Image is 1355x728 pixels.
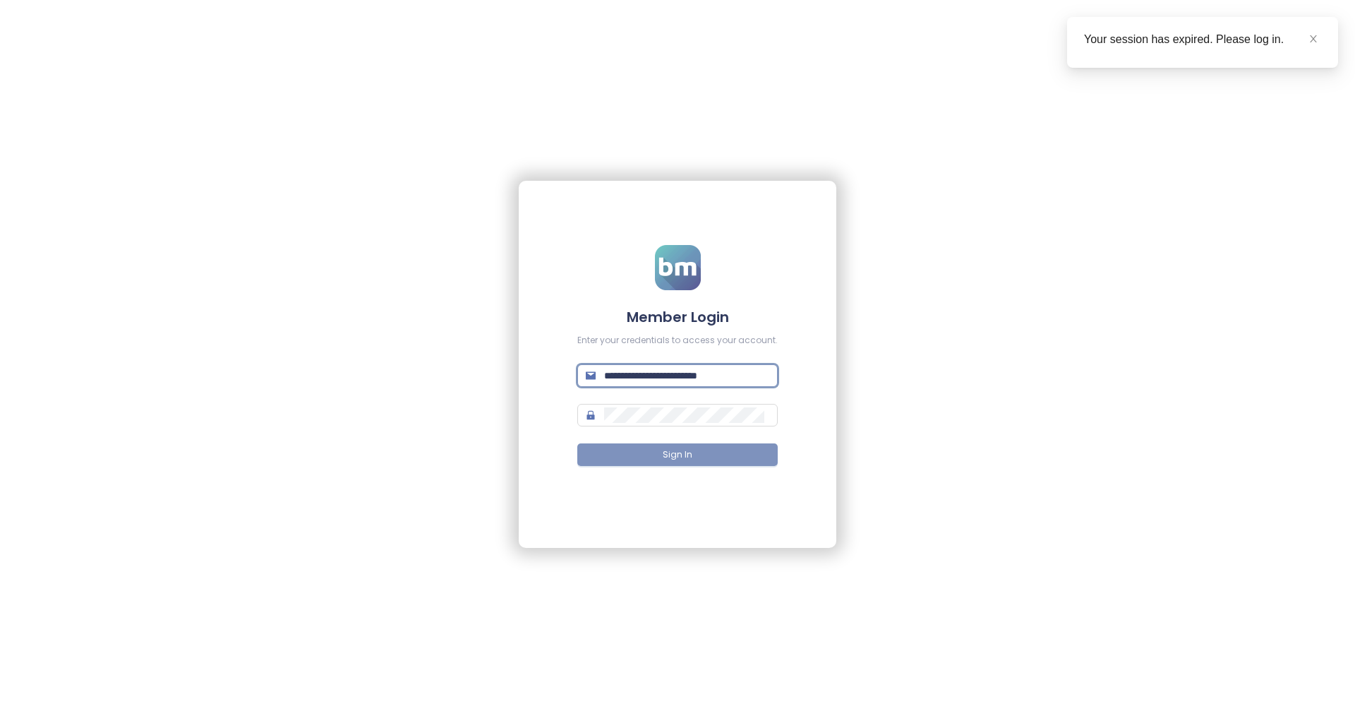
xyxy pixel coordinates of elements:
[1308,34,1318,44] span: close
[577,443,778,466] button: Sign In
[655,245,701,290] img: logo
[586,410,596,420] span: lock
[577,307,778,327] h4: Member Login
[663,448,692,462] span: Sign In
[1084,31,1321,48] div: Your session has expired. Please log in.
[586,371,596,381] span: mail
[577,334,778,347] div: Enter your credentials to access your account.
